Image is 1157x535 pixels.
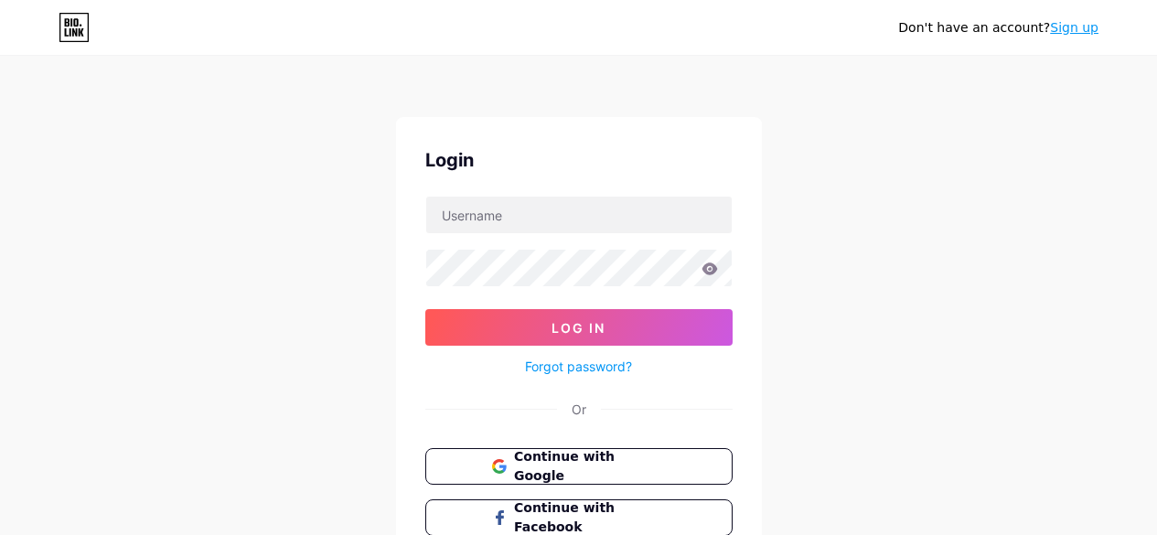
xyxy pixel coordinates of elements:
button: Log In [425,309,733,346]
button: Continue with Google [425,448,733,485]
div: Or [572,400,586,419]
a: Sign up [1050,20,1098,35]
a: Forgot password? [525,357,632,376]
div: Login [425,146,733,174]
input: Username [426,197,732,233]
div: Don't have an account? [898,18,1098,37]
span: Log In [552,320,605,336]
span: Continue with Google [514,447,665,486]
